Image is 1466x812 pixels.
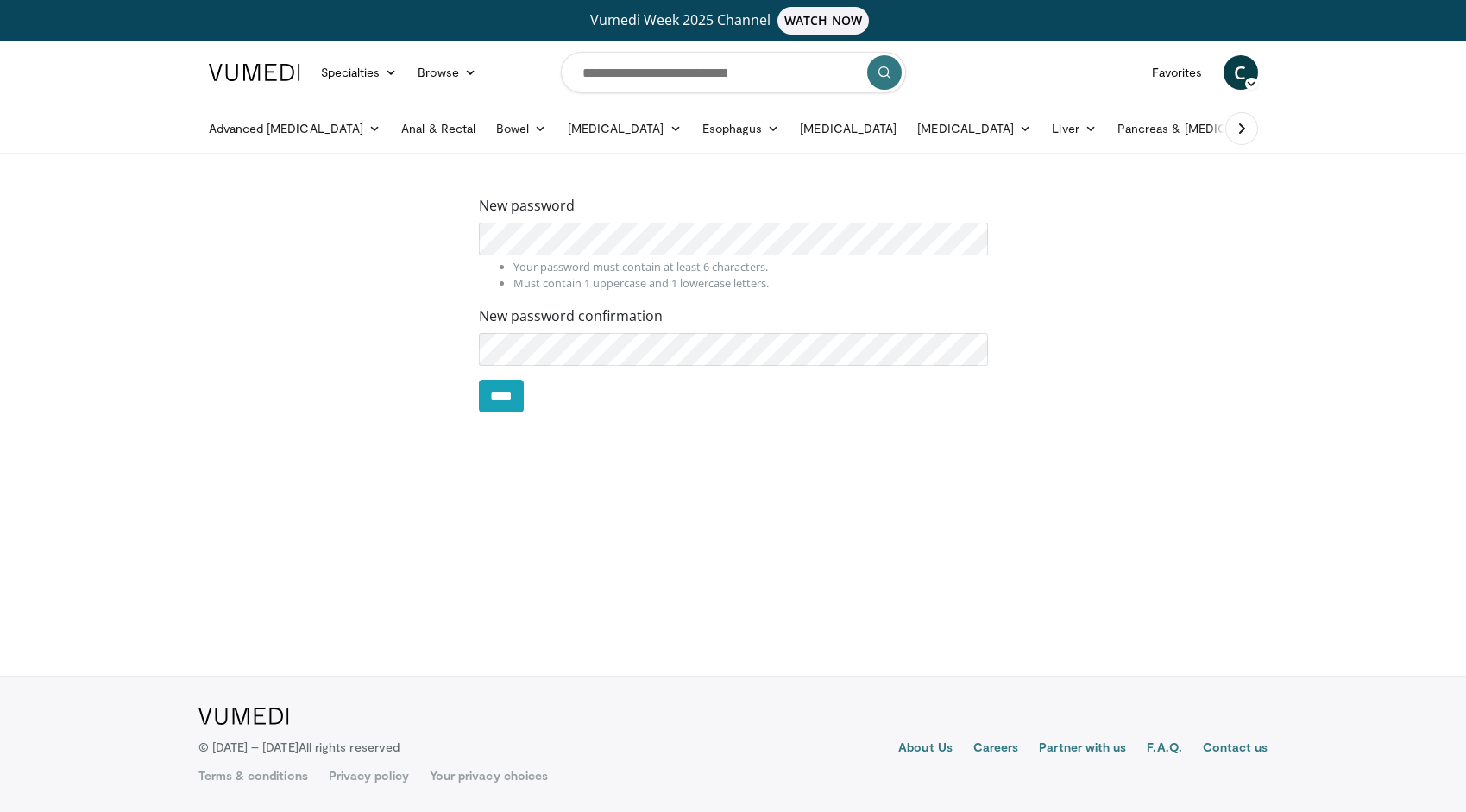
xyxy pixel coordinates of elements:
span: WATCH NOW [777,7,869,35]
a: Liver [1041,111,1106,146]
a: F.A.Q. [1147,739,1181,759]
span: All rights reserved [299,740,400,754]
label: New password confirmation [479,305,663,326]
img: VuMedi Logo [198,708,289,725]
a: Esophagus [692,111,790,146]
img: VuMedi Logo [209,64,300,81]
input: Search topics, interventions [561,52,906,93]
a: [MEDICAL_DATA] [557,111,692,146]
a: Anal & Rectal [391,111,486,146]
a: Browse [407,55,487,90]
a: Your privacy choices [430,767,548,784]
a: Specialties [311,55,408,90]
a: Privacy policy [329,767,409,784]
a: Partner with us [1039,739,1126,759]
li: Your password must contain at least 6 characters. [513,259,988,275]
a: Advanced [MEDICAL_DATA] [198,111,392,146]
a: Favorites [1142,55,1213,90]
a: Pancreas & [MEDICAL_DATA] [1107,111,1309,146]
a: Contact us [1203,739,1268,759]
a: Bowel [486,111,557,146]
a: Terms & conditions [198,767,308,784]
a: [MEDICAL_DATA] [790,111,907,146]
a: Vumedi Week 2025 ChannelWATCH NOW [211,7,1255,35]
a: C [1224,55,1258,90]
a: [MEDICAL_DATA] [907,111,1041,146]
a: About Us [898,739,953,759]
a: Careers [973,739,1019,759]
label: New password [479,195,575,216]
p: © [DATE] – [DATE] [198,739,400,756]
li: Must contain 1 uppercase and 1 lowercase letters. [513,275,988,292]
